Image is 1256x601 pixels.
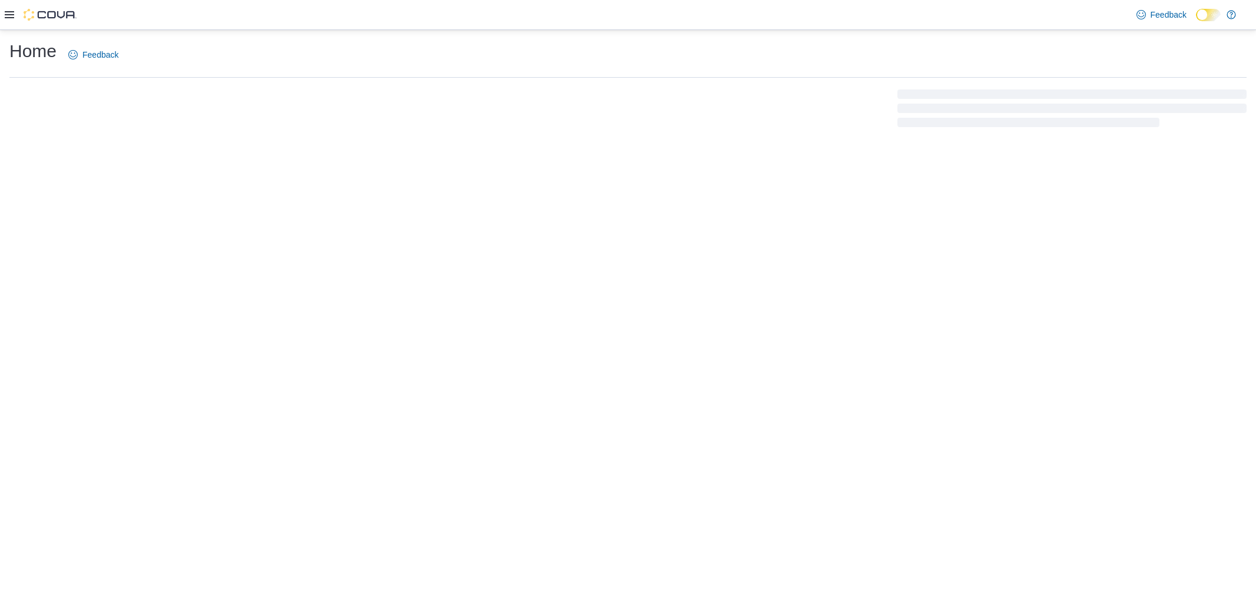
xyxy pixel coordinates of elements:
span: Feedback [1151,9,1187,21]
h1: Home [9,39,57,63]
a: Feedback [64,43,123,67]
span: Loading [897,92,1247,130]
img: Cova [24,9,77,21]
span: Feedback [82,49,118,61]
input: Dark Mode [1196,9,1221,21]
a: Feedback [1132,3,1191,26]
